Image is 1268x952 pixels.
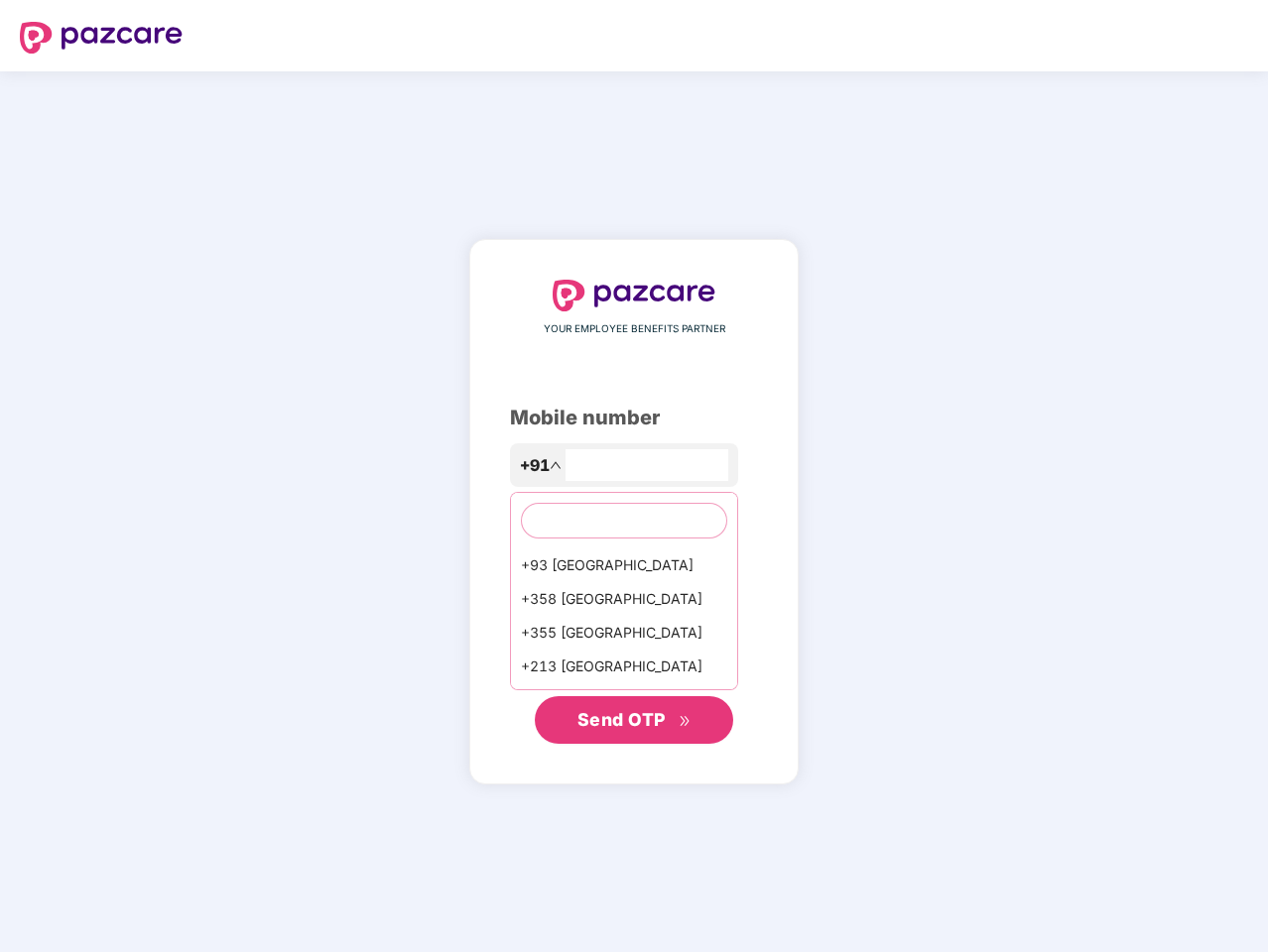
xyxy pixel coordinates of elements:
img: logo [553,280,715,311]
div: Mobile number [510,403,758,433]
span: double-right [679,715,692,728]
div: +1684 AmericanSamoa [511,683,737,717]
span: YOUR EMPLOYEE BENEFITS PARTNER [544,321,725,337]
span: +91 [520,453,550,478]
div: +358 [GEOGRAPHIC_DATA] [511,582,737,616]
div: +213 [GEOGRAPHIC_DATA] [511,650,737,683]
span: Send OTP [577,709,666,730]
img: logo [20,22,183,54]
div: +355 [GEOGRAPHIC_DATA] [511,616,737,650]
div: +93 [GEOGRAPHIC_DATA] [511,548,737,582]
button: Send OTPdouble-right [535,696,733,744]
span: up [550,459,562,471]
